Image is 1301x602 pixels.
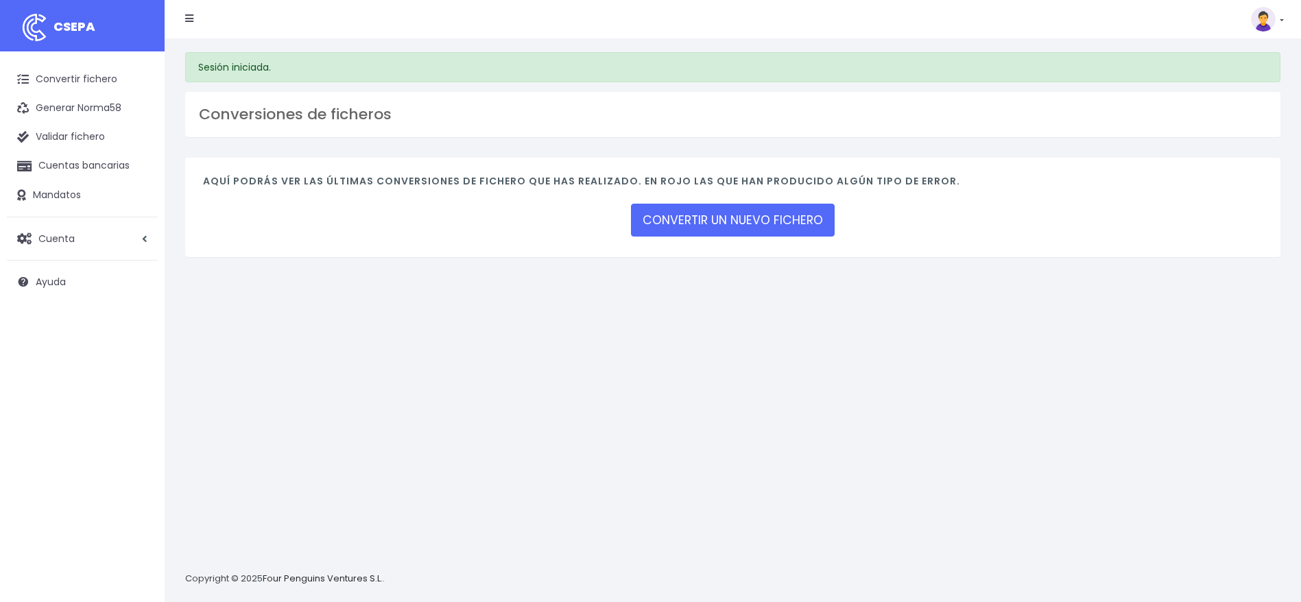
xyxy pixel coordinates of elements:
[36,275,66,289] span: Ayuda
[7,65,158,94] a: Convertir fichero
[631,204,835,237] a: CONVERTIR UN NUEVO FICHERO
[38,231,75,245] span: Cuenta
[263,572,383,585] a: Four Penguins Ventures S.L.
[7,224,158,253] a: Cuenta
[199,106,1267,123] h3: Conversiones de ficheros
[203,176,1263,194] h4: Aquí podrás ver las últimas conversiones de fichero que has realizado. En rojo las que han produc...
[7,94,158,123] a: Generar Norma58
[185,52,1280,82] div: Sesión iniciada.
[7,152,158,180] a: Cuentas bancarias
[1251,7,1276,32] img: profile
[17,10,51,45] img: logo
[53,18,95,35] span: CSEPA
[7,123,158,152] a: Validar fichero
[185,572,385,586] p: Copyright © 2025 .
[7,181,158,210] a: Mandatos
[7,267,158,296] a: Ayuda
